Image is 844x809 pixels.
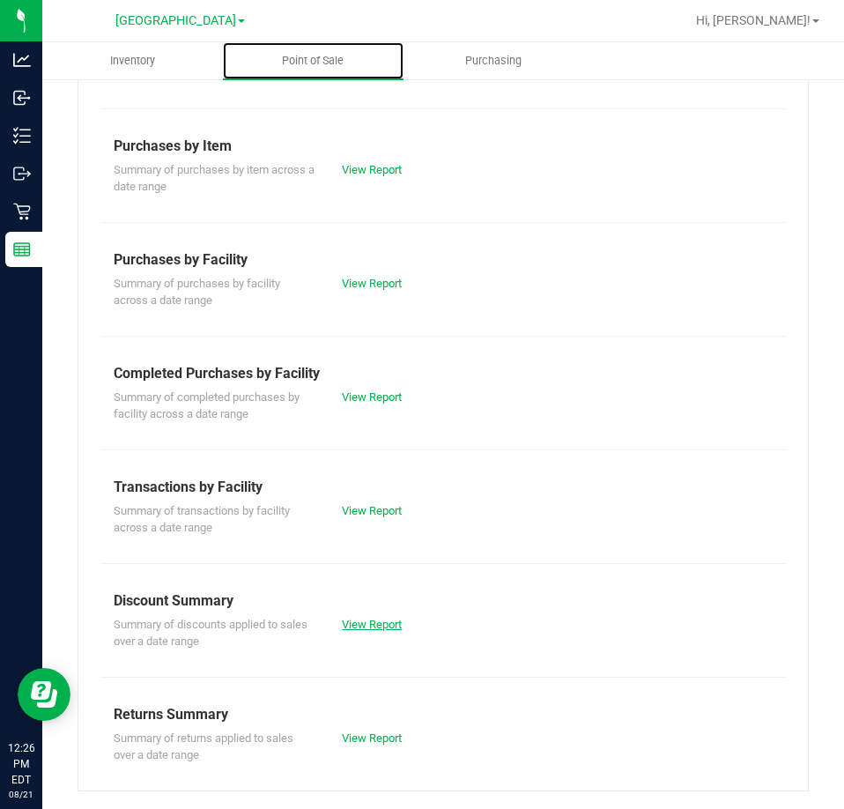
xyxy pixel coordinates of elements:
inline-svg: Outbound [13,165,31,182]
a: Inventory [42,42,223,79]
div: Completed Purchases by Facility [114,363,773,384]
div: Purchases by Item [114,136,773,157]
a: Point of Sale [223,42,403,79]
a: View Report [342,731,402,745]
a: Purchasing [403,42,584,79]
span: Inventory [86,53,179,69]
inline-svg: Inbound [13,89,31,107]
div: Transactions by Facility [114,477,773,498]
span: Hi, [PERSON_NAME]! [696,13,811,27]
inline-svg: Retail [13,203,31,220]
div: Discount Summary [114,590,773,612]
a: View Report [342,390,402,404]
a: View Report [342,277,402,290]
inline-svg: Analytics [13,51,31,69]
p: 12:26 PM EDT [8,740,34,788]
span: Purchasing [441,53,545,69]
span: Point of Sale [258,53,367,69]
span: Summary of returns applied to sales over a date range [114,731,293,762]
span: Summary of purchases by facility across a date range [114,277,280,308]
span: [GEOGRAPHIC_DATA] [115,13,236,28]
span: Summary of transactions by facility across a date range [114,504,290,535]
inline-svg: Reports [13,241,31,258]
span: Summary of completed purchases by facility across a date range [114,390,300,421]
inline-svg: Inventory [13,127,31,145]
a: View Report [342,618,402,631]
a: View Report [342,504,402,517]
div: Purchases by Facility [114,249,773,271]
div: Returns Summary [114,704,773,725]
span: Summary of purchases by item across a date range [114,163,315,194]
a: View Report [342,163,402,176]
p: 08/21 [8,788,34,801]
span: Summary of discounts applied to sales over a date range [114,618,307,649]
iframe: Resource center [18,668,70,721]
